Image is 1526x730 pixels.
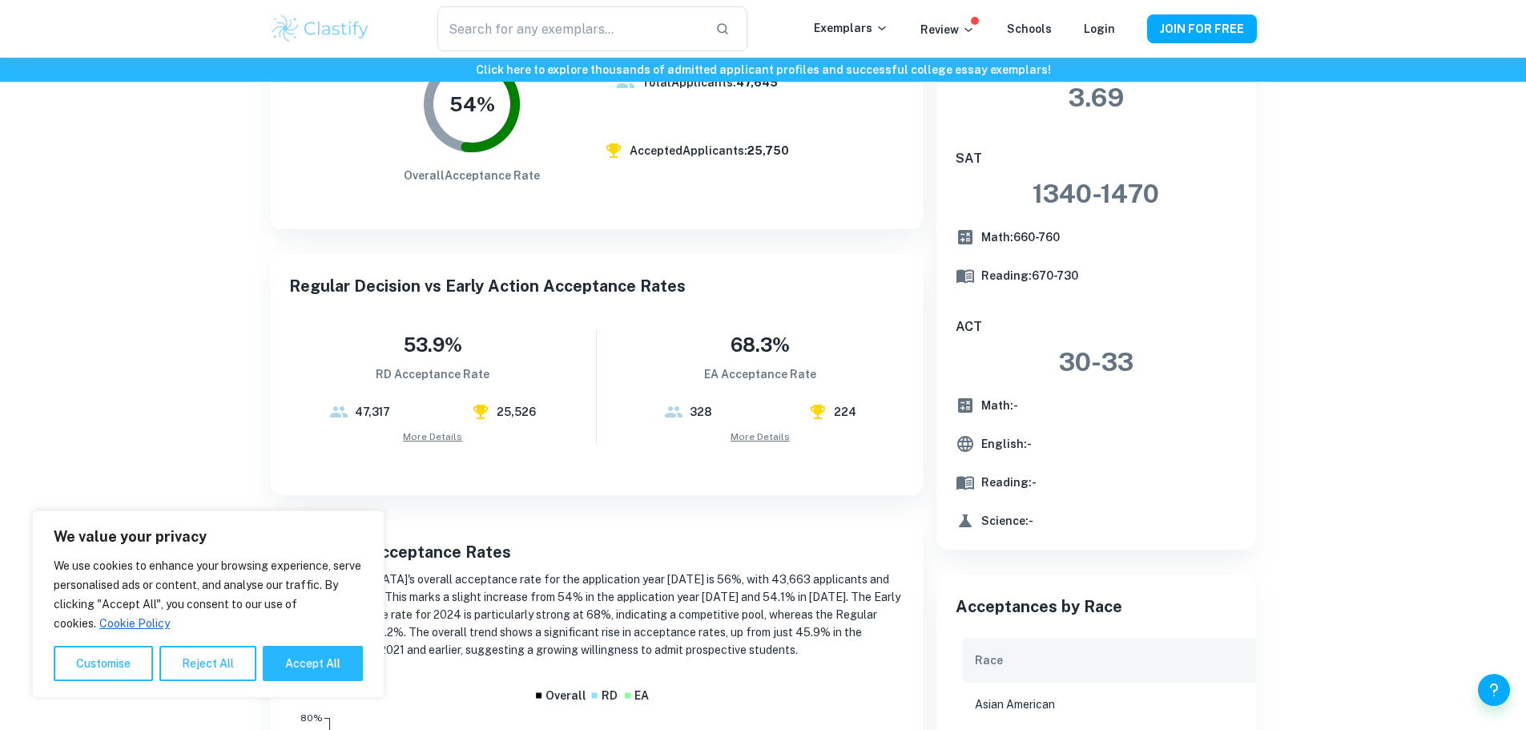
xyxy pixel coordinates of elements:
[3,61,1523,79] h6: Click here to explore thousands of admitted applicant profiles and successful college essay exemp...
[956,317,1238,337] h6: ACT
[32,510,385,698] div: We value your privacy
[497,403,536,421] h6: 25,526
[329,402,390,421] div: Total Applicants
[808,402,856,421] div: Accepted Applicants
[956,175,1238,213] h3: 1340 - 1470
[289,540,904,564] h5: Historical Acceptance Rates
[1478,674,1510,706] button: Help and Feedback
[159,646,256,681] button: Reject All
[263,646,363,681] button: Accept All
[300,712,323,724] tspan: 80%
[981,512,1033,530] h6: Science: -
[289,274,904,298] h5: Regular Decision vs Early Action Acceptance Rates
[270,13,372,45] img: Clastify logo
[814,19,888,37] p: Exemplars
[1084,22,1115,35] a: Login
[1007,22,1052,35] a: Schools
[736,76,778,89] b: 47,645
[642,74,778,91] h6: Total Applicants:
[630,142,789,159] h6: Accepted Applicants:
[99,616,171,631] a: Cookie Policy
[956,638,1254,683] th: Race
[834,403,856,421] h6: 224
[956,683,1254,726] th: Asian American
[956,343,1238,381] h3: 30 - 33
[404,330,462,359] h4: 53.9%
[437,6,702,51] input: Search for any exemplars...
[355,403,390,421] h6: 47,317
[981,228,1060,246] h6: Math: 660 - 760
[54,646,153,681] button: Customise
[54,527,363,546] p: We value your privacy
[1254,683,1348,726] td: 14.24 %
[981,474,1037,491] h6: Reading: -
[981,267,1078,284] h6: Reading: 670 - 730
[664,402,712,421] div: Total Applicants
[54,556,363,633] p: We use cookies to enhance your browsing experience, serve personalised ads or content, and analys...
[690,403,712,421] h6: 328
[704,365,816,383] h6: EA Acceptance Rate
[404,167,540,184] h6: Overall Acceptance Rate
[471,402,536,421] div: Accepted Applicants
[747,144,789,157] b: 25,750
[289,430,578,444] a: More Details
[956,149,1238,168] h6: SAT
[376,365,489,383] h6: RD Acceptance Rate
[731,330,790,359] h4: 68.3%
[1147,14,1257,43] button: JOIN FOR FREE
[956,79,1238,117] h3: 3.69
[1254,638,1348,683] th: Applicants
[616,430,904,444] a: More Details
[289,571,904,659] p: [GEOGRAPHIC_DATA]'s overall acceptance rate for the application year [DATE] is 56%, with 43,663 a...
[956,595,1238,619] h5: Acceptances by Race
[981,435,1032,453] h6: English: -
[920,21,975,38] p: Review
[449,92,495,116] tspan: 54%
[981,397,1018,414] h6: Math: -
